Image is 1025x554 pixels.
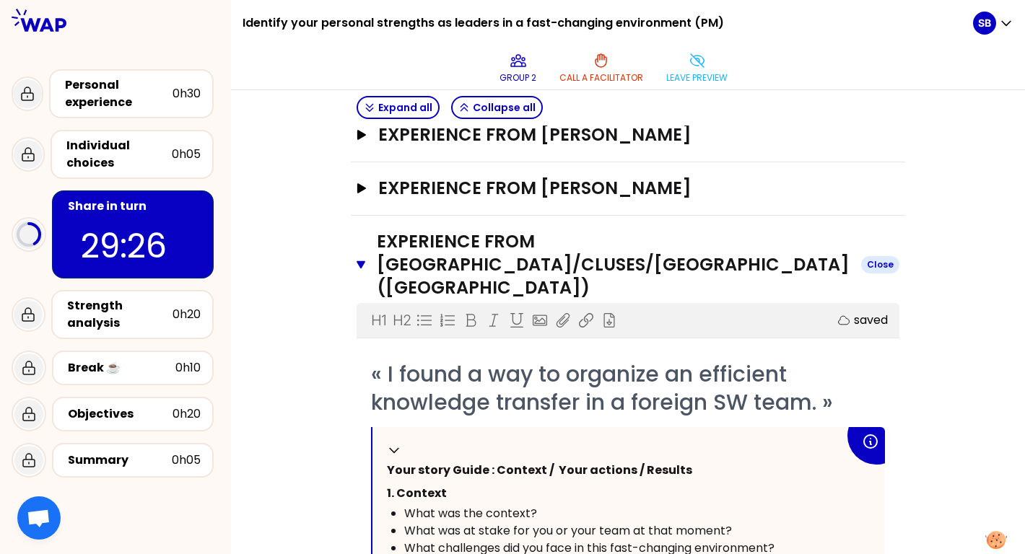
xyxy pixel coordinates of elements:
[66,137,172,172] div: Individual choices
[973,12,1013,35] button: SB
[371,359,833,418] span: « I found a way to organize an efficient knowledge transfer in a foreign SW team. »
[494,46,542,89] button: Group 2
[173,306,201,323] div: 0h20
[500,72,536,84] p: Group 2
[65,76,173,111] div: Personal experience
[666,72,728,84] p: Leave preview
[357,96,440,119] button: Expand all
[660,46,733,89] button: Leave preview
[854,312,888,329] p: saved
[451,96,543,119] button: Collapse all
[378,177,851,200] h3: Experience from [PERSON_NAME]
[81,221,185,271] p: 29:26
[378,123,851,146] h3: Experience from [PERSON_NAME]
[67,297,173,332] div: Strength analysis
[861,256,899,273] div: Close
[404,522,732,539] span: What was at stake for you or your team at that moment?
[404,505,537,522] span: What was the context?
[68,452,172,469] div: Summary
[68,405,173,423] div: Objectives
[172,146,201,163] div: 0h05
[357,123,899,146] button: Experience from [PERSON_NAME]
[17,496,61,540] div: Open chat
[173,405,201,423] div: 0h20
[371,310,386,330] p: H1
[173,85,201,102] div: 0h30
[387,462,692,478] span: Your story Guide : Context / Your actions / Results
[68,198,201,215] div: Share in turn
[387,485,447,501] span: 1. Context
[172,452,201,469] div: 0h05
[377,230,850,299] h3: Experience from [GEOGRAPHIC_DATA]/Cluses/[GEOGRAPHIC_DATA] ([GEOGRAPHIC_DATA])
[357,177,899,200] button: Experience from [PERSON_NAME]
[559,72,643,84] p: Call a facilitator
[393,310,411,330] p: H2
[978,16,991,30] p: SB
[175,359,201,377] div: 0h10
[357,230,899,299] button: Experience from [GEOGRAPHIC_DATA]/Cluses/[GEOGRAPHIC_DATA] ([GEOGRAPHIC_DATA])Close
[554,46,649,89] button: Call a facilitator
[68,359,175,377] div: Break ☕️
